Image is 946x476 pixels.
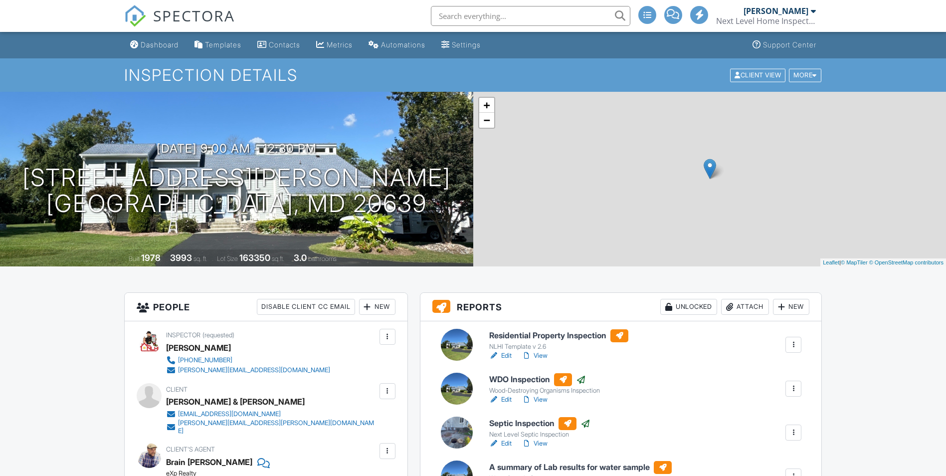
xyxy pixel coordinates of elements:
div: [PERSON_NAME] [166,340,231,355]
div: Client View [730,68,785,82]
a: Metrics [312,36,357,54]
div: NLHI Template v 2.6 [489,343,628,351]
a: SPECTORA [124,13,235,34]
h1: [STREET_ADDRESS][PERSON_NAME] [GEOGRAPHIC_DATA], MD 20639 [22,165,451,218]
a: View [522,439,548,449]
div: [PERSON_NAME] & [PERSON_NAME] [166,394,305,409]
a: View [522,395,548,405]
div: [EMAIL_ADDRESS][DOMAIN_NAME] [178,410,281,418]
a: Dashboard [126,36,183,54]
span: (requested) [202,331,234,339]
div: More [789,68,821,82]
div: Wood-Destroying Organisms Inspection [489,387,600,395]
div: [PERSON_NAME][EMAIL_ADDRESS][PERSON_NAME][DOMAIN_NAME] [178,419,377,435]
div: [PERSON_NAME] [744,6,808,16]
h1: Inspection Details [124,66,822,84]
div: Contacts [269,40,300,49]
div: [PHONE_NUMBER] [178,356,232,364]
input: Search everything... [431,6,630,26]
span: sq.ft. [272,255,284,262]
h3: People [125,293,407,321]
a: © OpenStreetMap contributors [869,259,944,265]
div: 1978 [141,252,161,263]
div: Disable Client CC Email [257,299,355,315]
span: Client's Agent [166,446,215,453]
a: © MapTiler [841,259,868,265]
div: Next Level Home Inspections [716,16,816,26]
a: [PERSON_NAME][EMAIL_ADDRESS][DOMAIN_NAME] [166,365,330,375]
a: [PERSON_NAME][EMAIL_ADDRESS][PERSON_NAME][DOMAIN_NAME] [166,419,377,435]
span: Lot Size [217,255,238,262]
a: Residential Property Inspection NLHI Template v 2.6 [489,329,628,351]
div: Next Level Septic Inspection [489,431,590,439]
a: [EMAIL_ADDRESS][DOMAIN_NAME] [166,409,377,419]
div: [PERSON_NAME][EMAIL_ADDRESS][DOMAIN_NAME] [178,366,330,374]
a: WDO Inspection Wood-Destroying Organisms Inspection [489,373,600,395]
h6: Septic Inspection [489,417,590,430]
span: Built [129,255,140,262]
a: Settings [437,36,485,54]
a: Edit [489,395,512,405]
span: sq. ft. [193,255,207,262]
a: Edit [489,351,512,361]
h6: A summary of Lab results for water sample [489,461,672,474]
div: Attach [721,299,769,315]
a: Client View [729,71,788,78]
a: View [522,351,548,361]
h3: Reports [420,293,822,321]
a: Contacts [253,36,304,54]
h6: WDO Inspection [489,373,600,386]
div: 163350 [239,252,270,263]
a: Support Center [749,36,820,54]
span: Client [166,386,188,393]
a: Automations (Advanced) [365,36,429,54]
div: New [359,299,395,315]
img: The Best Home Inspection Software - Spectora [124,5,146,27]
div: Metrics [327,40,353,49]
div: Dashboard [141,40,179,49]
div: Templates [205,40,241,49]
a: Edit [489,439,512,449]
a: Zoom out [479,113,494,128]
div: 3.0 [294,252,307,263]
h6: Residential Property Inspection [489,329,628,342]
div: Settings [452,40,481,49]
div: Automations [381,40,425,49]
span: Inspector [166,331,200,339]
span: bathrooms [308,255,337,262]
div: 3993 [170,252,192,263]
h3: [DATE] 9:00 am - 12:30 pm [157,142,317,155]
div: New [773,299,809,315]
a: Templates [190,36,245,54]
div: Unlocked [660,299,717,315]
a: [PHONE_NUMBER] [166,355,330,365]
a: Zoom in [479,98,494,113]
a: Septic Inspection Next Level Septic Inspection [489,417,590,439]
div: Support Center [763,40,816,49]
span: SPECTORA [153,5,235,26]
a: Leaflet [823,259,839,265]
div: | [820,258,946,267]
a: Brain [PERSON_NAME] [166,455,252,470]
